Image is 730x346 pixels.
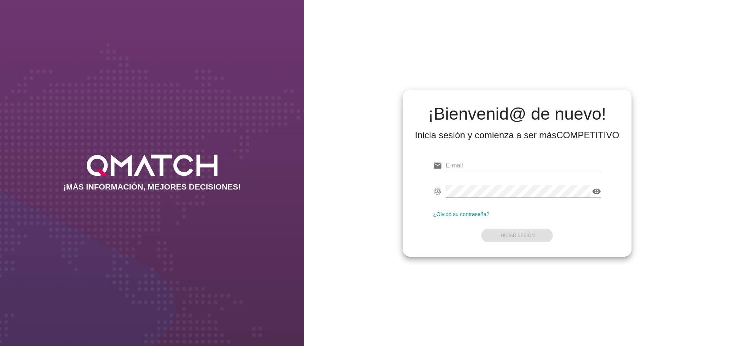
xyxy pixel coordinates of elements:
[415,105,619,123] h2: ¡Bienvenid@ de nuevo!
[446,160,601,172] input: E-mail
[63,182,241,191] h2: ¡MÁS INFORMACIÓN, MEJORES DECISIONES!
[592,187,601,196] i: visibility
[433,211,489,217] a: ¿Olvidó su contraseña?
[415,129,619,141] div: Inicia sesión y comienza a ser más
[433,161,442,170] i: email
[433,187,442,196] i: fingerprint
[556,130,619,140] strong: COMPETITIVO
